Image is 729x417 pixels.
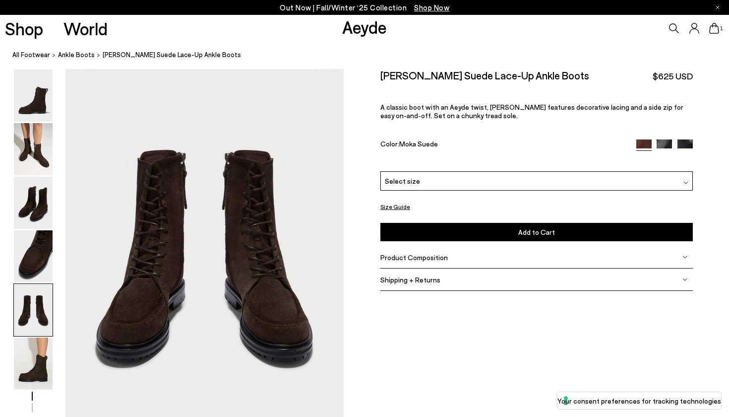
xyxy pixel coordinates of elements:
p: Out Now | Fall/Winter ‘25 Collection [280,1,449,14]
span: $625 USD [653,70,693,82]
img: Tate Suede Lace-Up Ankle Boots - Image 5 [14,284,53,336]
span: Select size [385,176,420,186]
span: Moka Suede [399,139,438,148]
a: ankle boots [58,50,95,60]
span: Add to Cart [518,228,555,236]
a: World [63,20,108,37]
img: svg%3E [683,180,688,185]
img: Tate Suede Lace-Up Ankle Boots - Image 6 [14,338,53,390]
button: Size Guide [380,201,410,213]
img: svg%3E [682,255,687,260]
a: Aeyde [342,16,387,37]
div: Color: [380,139,626,151]
img: Tate Suede Lace-Up Ankle Boots - Image 4 [14,230,53,282]
nav: breadcrumb [12,42,729,69]
img: Tate Suede Lace-Up Ankle Boots - Image 3 [14,177,53,229]
a: All Footwear [12,50,50,60]
button: Your consent preferences for tracking technologies [557,392,721,409]
img: Tate Suede Lace-Up Ankle Boots - Image 1 [14,69,53,122]
img: svg%3E [682,277,687,282]
span: Product Composition [380,253,448,262]
a: 1 [709,23,719,34]
span: Shipping + Returns [380,276,440,284]
span: Navigate to /collections/new-in [414,3,449,12]
span: ankle boots [58,51,95,59]
span: A classic boot with an Aeyde twist, [PERSON_NAME] features decorative lacing and a side zip for e... [380,103,683,120]
h2: [PERSON_NAME] Suede Lace-Up Ankle Boots [380,69,589,81]
a: Shop [5,20,43,37]
span: 1 [719,26,724,31]
span: [PERSON_NAME] Suede Lace-Up Ankle Boots [103,50,241,60]
label: Your consent preferences for tracking technologies [557,396,721,406]
button: Add to Cart [380,223,693,241]
img: Tate Suede Lace-Up Ankle Boots - Image 2 [14,123,53,175]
